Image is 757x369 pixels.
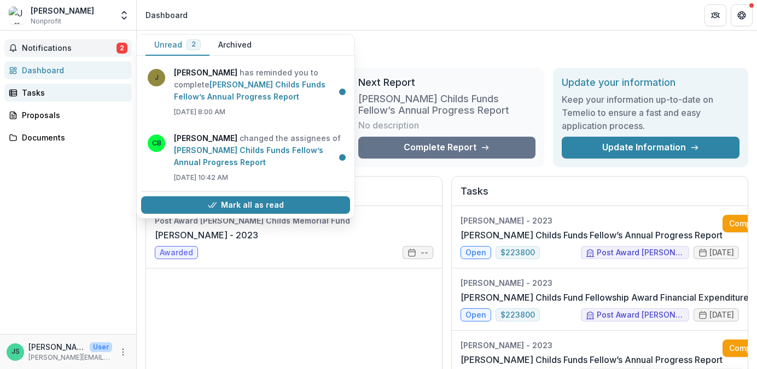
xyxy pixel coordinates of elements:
a: Update Information [562,137,739,159]
a: Proposals [4,106,132,124]
h2: Update your information [562,77,739,89]
a: Dashboard [4,61,132,79]
span: Nonprofit [31,16,61,26]
div: Tasks [22,87,123,98]
a: [PERSON_NAME] Childs Funds Fellow’s Annual Progress Report [174,80,325,101]
nav: breadcrumb [141,7,192,23]
h3: Keep your information up-to-date on Temelio to ensure a fast and easy application process. [562,93,739,132]
p: [PERSON_NAME][EMAIL_ADDRESS][DOMAIN_NAME][US_STATE] [28,353,112,362]
button: Open entity switcher [117,4,132,26]
div: Proposals [22,109,123,121]
span: 2 [117,43,127,54]
button: Partners [704,4,726,26]
button: Notifications2 [4,39,132,57]
p: User [90,342,112,352]
a: [PERSON_NAME] Childs Funds Fellow’s Annual Progress Report [461,229,723,242]
p: [PERSON_NAME] [28,341,85,353]
div: Dashboard [22,65,123,76]
a: [PERSON_NAME] Childs Funds Fellow’s Annual Progress Report [174,145,323,167]
div: [PERSON_NAME] [31,5,94,16]
span: 2 [191,40,196,48]
div: Documents [22,132,123,143]
button: Unread [145,34,209,56]
div: Jeffrey Swan [11,348,20,355]
button: Get Help [731,4,753,26]
button: More [117,345,130,359]
h2: Next Report [358,77,536,89]
button: Mark all as read [141,196,350,214]
a: [PERSON_NAME] Childs Funds Fellow’s Annual Progress Report [461,353,723,366]
button: Archived [209,34,260,56]
p: changed the assignees of [174,132,343,168]
h1: Dashboard [145,39,748,59]
a: Complete Report [358,137,536,159]
p: has reminded you to complete [174,67,343,103]
span: Notifications [22,44,117,53]
div: Dashboard [145,9,188,21]
img: Jeffrey Swan [9,7,26,24]
h2: Tasks [461,185,739,206]
a: [PERSON_NAME] - 2023 [155,229,258,242]
p: No description [358,119,419,132]
a: Documents [4,128,132,147]
h3: [PERSON_NAME] Childs Funds Fellow’s Annual Progress Report [358,93,536,116]
a: Tasks [4,84,132,102]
